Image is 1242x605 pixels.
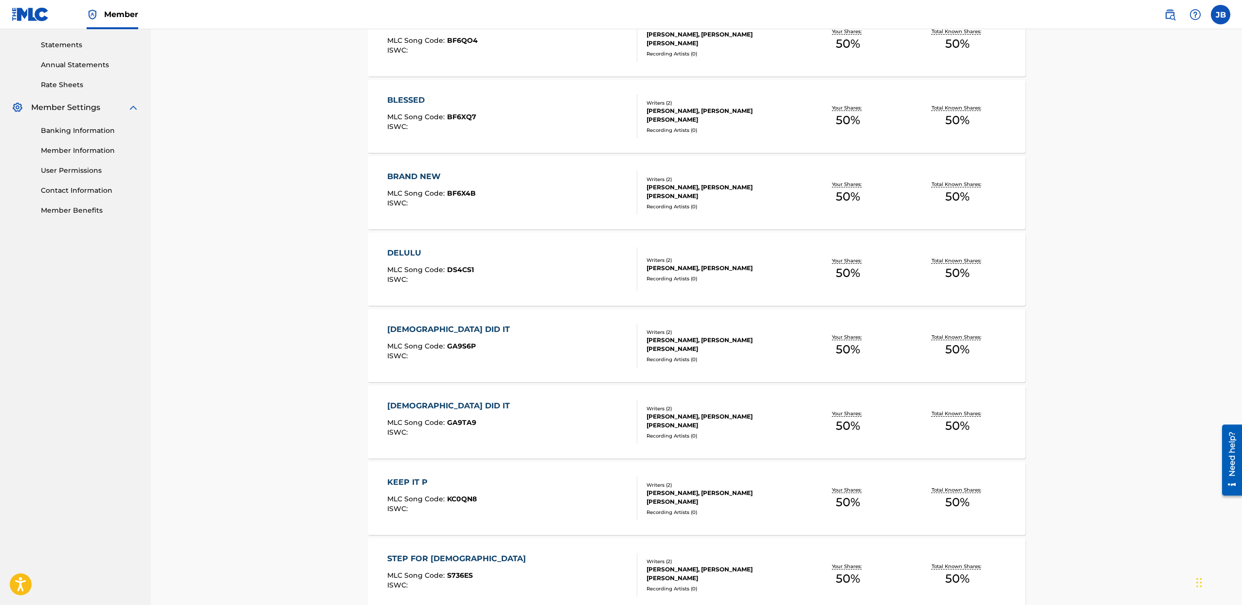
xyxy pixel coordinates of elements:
div: User Menu [1211,5,1230,24]
span: GA9TA9 [447,418,476,427]
span: ISWC : [387,46,410,55]
span: 50 % [945,570,970,587]
span: ISWC : [387,122,410,131]
p: Total Known Shares: [932,486,984,494]
span: 50 % [836,264,860,282]
span: BF6QO4 [447,36,478,45]
p: Your Shares: [832,104,864,111]
p: Total Known Shares: [932,181,984,188]
div: [PERSON_NAME], [PERSON_NAME] [PERSON_NAME] [647,489,793,506]
div: [PERSON_NAME], [PERSON_NAME] [647,264,793,273]
span: 50 % [836,341,860,358]
img: Top Rightsholder [87,9,98,20]
img: expand [127,102,139,113]
span: ISWC : [387,275,410,284]
div: Writers ( 2 ) [647,329,793,336]
a: Member Benefits [41,205,139,216]
span: 50 % [836,111,860,129]
p: Your Shares: [832,28,864,35]
a: BLESSEDMLC Song Code:BF6XQ7ISWC:Writers (2)[PERSON_NAME], [PERSON_NAME] [PERSON_NAME]Recording Ar... [368,80,1026,153]
div: Recording Artists ( 0 ) [647,127,793,134]
span: GA9S6P [447,342,476,350]
img: MLC Logo [12,7,49,21]
span: ISWC : [387,581,410,589]
a: BLESSEDMLC Song Code:BF6QO4ISWC:Writers (2)[PERSON_NAME], [PERSON_NAME] [PERSON_NAME]Recording Ar... [368,3,1026,76]
span: ISWC : [387,428,410,437]
span: MLC Song Code : [387,112,447,121]
span: KC0QN8 [447,495,477,503]
span: ISWC : [387,504,410,513]
span: 50 % [836,188,860,205]
span: 50 % [945,264,970,282]
a: DELULUMLC Song Code:DS4CS1ISWC:Writers (2)[PERSON_NAME], [PERSON_NAME]Recording Artists (0)Your S... [368,233,1026,306]
div: Recording Artists ( 0 ) [647,356,793,363]
div: Recording Artists ( 0 ) [647,203,793,210]
span: ISWC : [387,351,410,360]
iframe: Chat Widget [1193,558,1242,605]
span: MLC Song Code : [387,36,447,45]
div: Writers ( 2 ) [647,257,793,264]
p: Your Shares: [832,410,864,417]
span: MLC Song Code : [387,495,447,503]
a: User Permissions [41,165,139,176]
div: BLESSED [387,94,476,106]
p: Total Known Shares: [932,333,984,341]
img: search [1164,9,1176,20]
span: 50 % [945,111,970,129]
a: Member Information [41,146,139,156]
p: Your Shares: [832,181,864,188]
p: Total Known Shares: [932,257,984,264]
span: MLC Song Code : [387,571,447,580]
p: Total Known Shares: [932,28,984,35]
div: Writers ( 2 ) [647,405,793,412]
div: [PERSON_NAME], [PERSON_NAME] [PERSON_NAME] [647,336,793,353]
div: [DEMOGRAPHIC_DATA] DID IT [387,400,515,412]
div: Recording Artists ( 0 ) [647,509,793,516]
span: BF6XQ7 [447,112,476,121]
div: KEEP IT P [387,477,477,488]
a: [DEMOGRAPHIC_DATA] DID ITMLC Song Code:GA9TA9ISWC:Writers (2)[PERSON_NAME], [PERSON_NAME] [PERSON... [368,385,1026,458]
img: Member Settings [12,102,23,113]
p: Your Shares: [832,333,864,341]
a: KEEP IT PMLC Song Code:KC0QN8ISWC:Writers (2)[PERSON_NAME], [PERSON_NAME] [PERSON_NAME]Recording ... [368,462,1026,535]
span: MLC Song Code : [387,418,447,427]
span: 50 % [836,494,860,511]
a: Public Search [1160,5,1180,24]
a: Annual Statements [41,60,139,70]
a: Banking Information [41,126,139,136]
div: DELULU [387,247,474,259]
span: 50 % [945,494,970,511]
span: ISWC : [387,199,410,207]
div: [PERSON_NAME], [PERSON_NAME] [PERSON_NAME] [647,565,793,583]
span: MLC Song Code : [387,265,447,274]
div: Writers ( 2 ) [647,99,793,107]
span: 50 % [945,35,970,53]
div: [PERSON_NAME], [PERSON_NAME] [PERSON_NAME] [647,30,793,48]
iframe: Resource Center [1215,421,1242,499]
a: Statements [41,40,139,50]
div: Help [1186,5,1205,24]
span: 50 % [836,417,860,435]
span: 50 % [945,341,970,358]
div: Recording Artists ( 0 ) [647,432,793,440]
div: BRAND NEW [387,171,476,183]
span: 50 % [945,188,970,205]
a: Contact Information [41,185,139,196]
a: BRAND NEWMLC Song Code:BF6X4BISWC:Writers (2)[PERSON_NAME], [PERSON_NAME] [PERSON_NAME]Recording ... [368,156,1026,229]
div: [PERSON_NAME], [PERSON_NAME] [PERSON_NAME] [647,107,793,124]
div: STEP FOR [DEMOGRAPHIC_DATA] [387,553,531,565]
span: 50 % [836,35,860,53]
p: Your Shares: [832,563,864,570]
div: [PERSON_NAME], [PERSON_NAME] [PERSON_NAME] [647,412,793,430]
img: help [1189,9,1201,20]
a: Rate Sheets [41,80,139,90]
span: Member Settings [31,102,100,113]
span: 50 % [836,570,860,587]
a: [DEMOGRAPHIC_DATA] DID ITMLC Song Code:GA9S6PISWC:Writers (2)[PERSON_NAME], [PERSON_NAME] [PERSON... [368,309,1026,382]
div: Writers ( 2 ) [647,481,793,489]
span: BF6X4B [447,189,476,198]
span: 50 % [945,417,970,435]
span: S736ES [447,571,473,580]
